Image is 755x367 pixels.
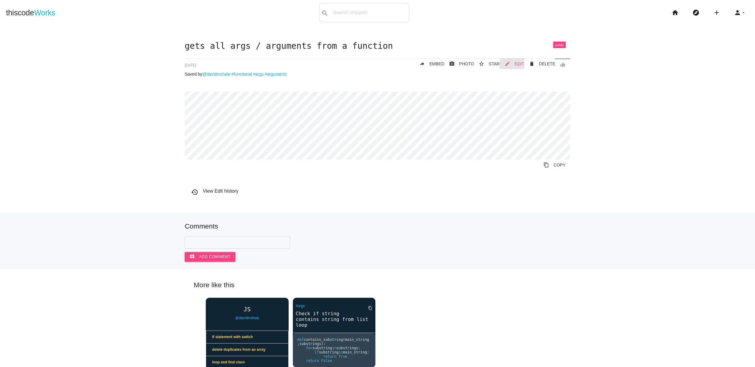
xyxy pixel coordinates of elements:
[539,160,570,170] a: Copy to Clipboard
[529,58,534,69] i: delete
[363,303,372,313] a: Copy to Clipboard
[206,344,288,356] a: delete duplicates from an array
[734,3,741,22] i: person
[429,61,444,66] span: EMBED
[449,58,455,69] i: photo_camera
[368,303,372,313] i: content_copy
[515,61,524,66] span: EDIT
[304,337,343,342] span: contains_substring
[185,252,235,262] button: commentAdd comment
[202,72,230,76] a: @davidmchale
[330,6,409,19] input: Search snippets
[312,346,332,350] span: substring
[672,3,679,22] i: home
[332,346,336,350] span: in
[253,72,264,76] a: #args
[741,3,746,22] i: arrow_drop_down
[306,359,319,363] span: return
[321,342,325,346] span: ):
[297,337,304,342] span: def
[505,58,510,69] i: mode_edit
[191,188,570,194] h6: View Edit history
[419,58,425,69] i: reply
[235,316,259,320] a: @davidmchale
[297,342,299,346] span: ,
[339,350,343,354] span: in
[474,58,500,69] button: star_borderSTAR
[296,304,305,308] a: #args
[6,3,55,22] a: thiscodeWorks
[265,72,287,76] a: #arguments
[323,354,336,359] span: return
[185,63,196,67] span: [DATE]
[185,222,570,230] h5: Comments
[185,42,570,51] h1: gets all args / arguments from a function
[459,61,474,66] span: PHOTO
[315,350,319,354] span: if
[190,252,195,262] i: comment
[343,337,345,342] span: (
[299,342,321,346] span: substrings
[319,3,330,22] button: search
[500,58,524,69] a: mode_editEDIT
[539,61,555,66] span: DELETE
[489,61,500,66] span: STAR
[343,350,367,354] span: main_string
[345,337,369,342] span: main_string
[206,331,288,344] a: If statement with switch
[415,58,444,69] a: replyEMBED
[231,72,252,76] a: #functional
[185,281,570,289] h5: More like this
[206,306,289,313] a: JS
[524,58,555,69] a: Delete Post
[444,58,474,69] a: photo_cameraPHOTO
[337,346,358,350] span: substrings
[34,8,55,17] span: Works
[692,3,700,22] i: explore
[358,346,360,350] span: :
[191,188,198,196] i: history
[713,3,720,22] i: add
[319,350,339,354] span: substring
[306,346,312,350] span: for
[339,354,347,359] span: True
[367,350,369,354] span: :
[479,58,484,69] i: star_border
[321,4,328,23] i: search
[544,160,549,170] i: content_copy
[185,72,570,76] p: Saved by
[293,310,376,328] a: Check if string contains string from list loop
[321,359,332,363] span: False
